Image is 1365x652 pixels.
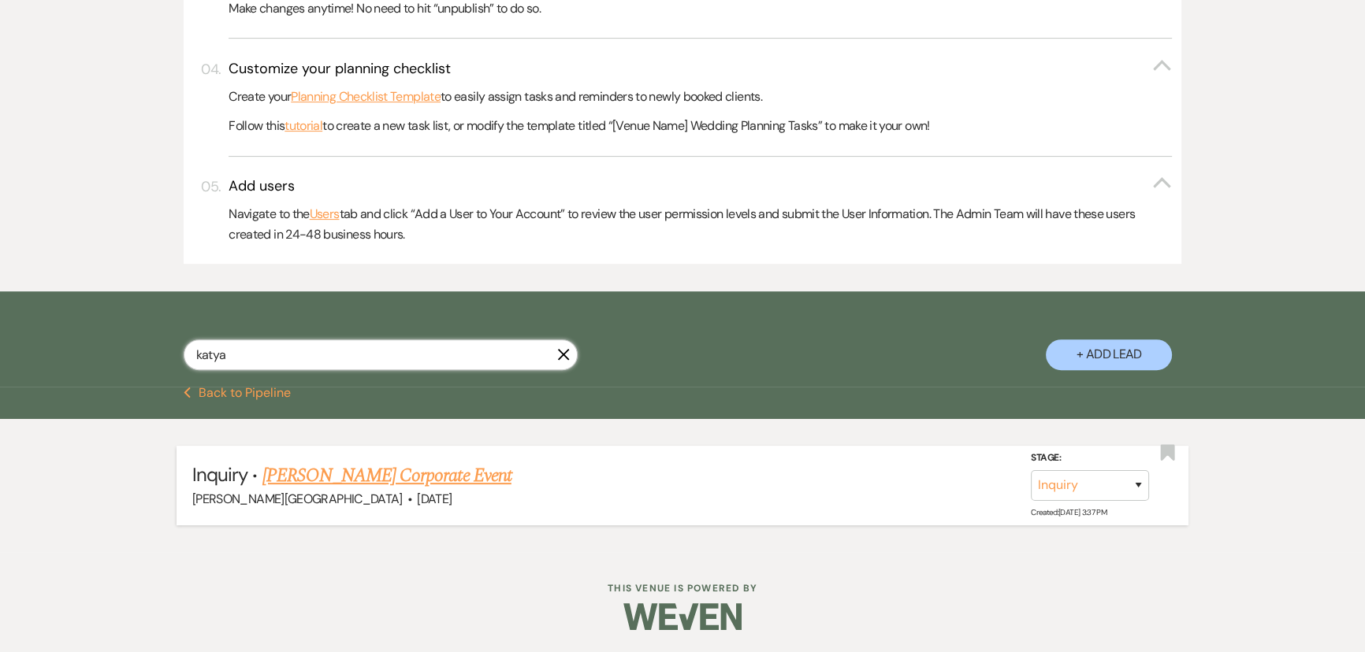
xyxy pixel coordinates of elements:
button: Customize your planning checklist [229,59,1172,79]
span: [PERSON_NAME][GEOGRAPHIC_DATA] [192,491,403,507]
h3: Customize your planning checklist [229,59,451,79]
button: Back to Pipeline [184,387,292,399]
a: Users [310,204,340,224]
h3: Add users [229,176,295,196]
a: [PERSON_NAME] Corporate Event [262,461,511,490]
a: tutorial [285,116,322,136]
label: Stage: [1031,450,1149,467]
span: Inquiry [192,462,247,487]
a: Planning Checklist Template [291,87,441,107]
p: Follow this to create a new task list, or modify the template titled “[Venue Name] Wedding Planni... [229,116,1172,136]
input: Search by name, event date, email address or phone number [184,339,578,370]
button: Add users [229,176,1172,196]
p: Create your to easily assign tasks and reminders to newly booked clients. [229,87,1172,107]
span: [DATE] [417,491,452,507]
img: Weven Logo [623,589,742,644]
button: + Add Lead [1046,339,1172,370]
p: Navigate to the tab and click “Add a User to Your Account” to review the user permission levels a... [229,204,1172,244]
span: Created: [DATE] 3:37 PM [1031,507,1107,517]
